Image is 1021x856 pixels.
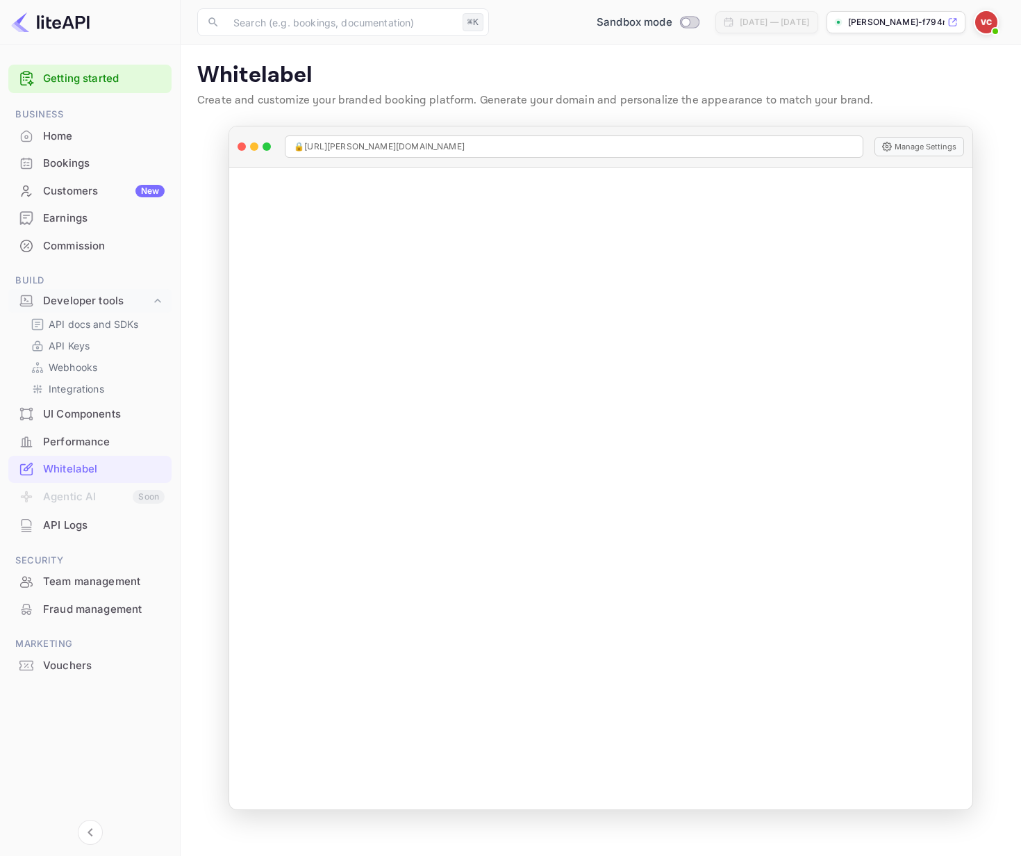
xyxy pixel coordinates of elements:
div: Performance [8,429,172,456]
div: Switch to Production mode [591,15,704,31]
div: Integrations [25,379,166,399]
div: UI Components [43,406,165,422]
a: Vouchers [8,652,172,678]
p: Webhooks [49,360,97,374]
a: API Logs [8,512,172,538]
div: [DATE] — [DATE] [740,16,809,28]
div: CustomersNew [8,178,172,205]
a: API Keys [31,338,160,353]
a: Bookings [8,150,172,176]
span: Business [8,107,172,122]
a: Integrations [31,381,160,396]
span: Build [8,273,172,288]
p: Integrations [49,381,104,396]
div: Whitelabel [8,456,172,483]
a: UI Components [8,401,172,427]
a: CustomersNew [8,178,172,204]
div: API Logs [43,518,165,534]
div: Vouchers [43,658,165,674]
div: Whitelabel [43,461,165,477]
img: LiteAPI logo [11,11,90,33]
a: Webhooks [31,360,160,374]
div: ⌘K [463,13,483,31]
div: Developer tools [8,289,172,313]
button: Collapse navigation [78,820,103,845]
span: Security [8,553,172,568]
a: Fraud management [8,596,172,622]
p: [PERSON_NAME]-f794m.nui... [848,16,945,28]
a: Commission [8,233,172,258]
div: Commission [8,233,172,260]
div: New [135,185,165,197]
div: UI Components [8,401,172,428]
span: 🔒 [URL][PERSON_NAME][DOMAIN_NAME] [294,140,465,153]
div: Getting started [8,65,172,93]
a: Team management [8,568,172,594]
div: Earnings [8,205,172,232]
div: Team management [43,574,165,590]
div: Team management [8,568,172,595]
div: API Logs [8,512,172,539]
div: Customers [43,183,165,199]
div: Webhooks [25,357,166,377]
div: Commission [43,238,165,254]
div: Fraud management [43,602,165,618]
div: API docs and SDKs [25,314,166,334]
p: Whitelabel [197,62,1004,90]
p: API docs and SDKs [49,317,139,331]
a: Home [8,123,172,149]
div: Earnings [43,211,165,227]
span: Marketing [8,636,172,652]
img: Victor Costa [975,11,997,33]
div: Performance [43,434,165,450]
div: Bookings [8,150,172,177]
p: API Keys [49,338,90,353]
div: Developer tools [43,293,151,309]
a: Getting started [43,71,165,87]
div: Fraud management [8,596,172,623]
span: Sandbox mode [597,15,672,31]
button: Manage Settings [874,137,964,156]
a: Whitelabel [8,456,172,481]
div: Bookings [43,156,165,172]
a: Performance [8,429,172,454]
div: Home [43,129,165,145]
a: Earnings [8,205,172,231]
input: Search (e.g. bookings, documentation) [225,8,457,36]
div: Home [8,123,172,150]
div: Vouchers [8,652,172,680]
div: API Keys [25,336,166,356]
a: API docs and SDKs [31,317,160,331]
p: Create and customize your branded booking platform. Generate your domain and personalize the appe... [197,92,1004,109]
